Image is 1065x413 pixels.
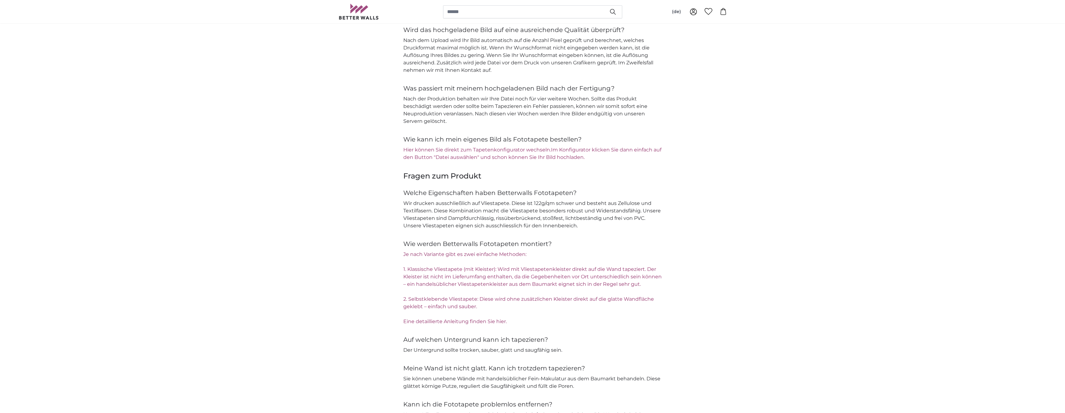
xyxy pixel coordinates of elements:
[403,147,661,160] a: Im Konfigurator klicken Sie dann einfach auf den Button "Datei auswählen" und schon können Sie Ih...
[403,171,662,181] h3: Fragen zum Produkt
[403,26,662,34] h4: Wird das hochgeladene Bild auf eine ausreichende Qualität überprüft?
[403,251,662,309] a: Je nach Variante gibt es zwei einfache Methoden: 1. Klassische Vliestapete (mit Kleister): Wird m...
[403,37,662,74] p: Nach dem Upload wird Ihr Bild automatisch auf die Anzahl Pixel geprüft und berechnet, welches Dru...
[403,400,662,409] h4: Kann ich die Fototapete problemlos entfernen?
[403,147,551,153] a: Hier können Sie direkt zum Tapetenkonfigurator wechseln.
[403,318,507,324] a: Eine detaillierte Anleitung finden Sie hier.
[403,200,662,230] p: Wir drucken ausschließlich auf Vliestapete. Diese ist 122g/qm schwer und besteht aus Zellulose un...
[403,346,662,354] p: Der Untergrund sollte trocken, sauber, glatt und saugfähig sein.
[403,84,662,93] h4: Was passiert mit meinem hochgeladenen Bild nach der Fertigung?
[339,4,379,20] img: Betterwalls
[403,135,662,144] h4: Wie kann ich mein eigenes Bild als Fototapete bestellen?
[667,6,686,17] button: (de)
[403,188,662,197] h4: Welche Eigenschaften haben Betterwalls Fototapeten?
[403,364,662,373] h4: Meine Wand ist nicht glatt. Kann ich trotzdem tapezieren?
[403,95,662,125] p: Nach der Produktion behalten wir Ihre Datei noch für vier weitere Wochen. Sollte das Produkt besc...
[403,239,662,248] h4: Wie werden Betterwalls Fototapeten montiert?
[403,375,662,390] p: Sie können unebene Wände mit handelsüblicher Fein-Makulatur aus dem Baumarkt behandeln. Diese glä...
[403,335,662,344] h4: Auf welchen Untergrund kann ich tapezieren?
